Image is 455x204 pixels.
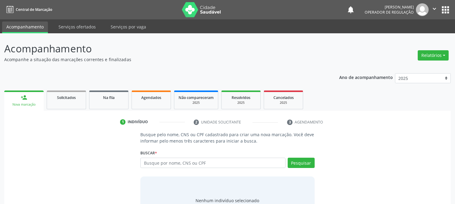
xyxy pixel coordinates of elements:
span: Agendados [141,95,161,100]
span: Operador de regulação [365,10,414,15]
div: person_add [21,94,27,101]
span: Central de Marcação [16,7,52,12]
div: 2025 [179,100,214,105]
p: Acompanhamento [4,41,317,56]
button: Relatórios [418,50,449,61]
input: Busque por nome, CNS ou CPF [140,158,285,168]
div: Nova marcação [8,102,39,107]
button: apps [440,5,451,15]
span: Na fila [103,95,115,100]
div: [PERSON_NAME] [365,5,414,10]
div: Indivíduo [128,119,148,125]
button: notifications [346,5,355,14]
p: Acompanhe a situação das marcações correntes e finalizadas [4,56,317,63]
p: Ano de acompanhamento [339,73,393,81]
p: Busque pelo nome, CNS ou CPF cadastrado para criar uma nova marcação. Você deve informar pelo men... [140,131,314,144]
label: Buscar [140,148,157,158]
img: img [416,3,429,16]
button: Pesquisar [288,158,315,168]
a: Serviços por vaga [106,21,150,32]
div: 2025 [268,100,299,105]
span: Resolvidos [232,95,250,100]
span: Cancelados [273,95,294,100]
a: Central de Marcação [4,5,52,15]
div: Nenhum indivíduo selecionado [196,197,259,204]
span: Não compareceram [179,95,214,100]
i:  [431,5,438,12]
div: 1 [120,119,125,125]
div: 2025 [226,100,256,105]
button:  [429,3,440,16]
span: Solicitados [57,95,76,100]
a: Acompanhamento [2,21,48,33]
a: Serviços ofertados [54,21,100,32]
